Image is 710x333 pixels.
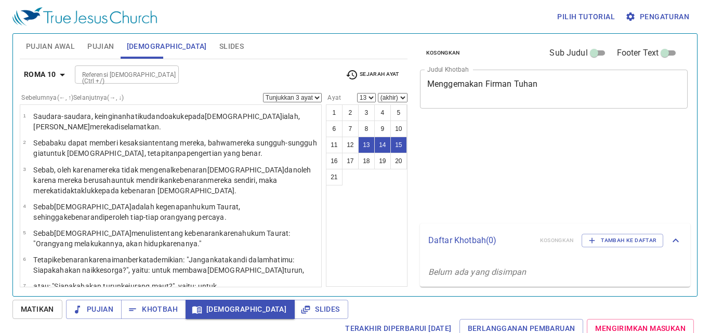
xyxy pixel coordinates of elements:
wg5293: kepada kebenaran [DEMOGRAPHIC_DATA] [95,187,236,195]
button: 10 [390,121,407,137]
wg1922: . [260,149,262,157]
span: Pujian [74,303,113,316]
wg1343: [DEMOGRAPHIC_DATA] [33,166,311,195]
wg1161: kebenaran [33,256,304,274]
wg3956: yang percaya [180,213,227,221]
span: Pengaturan [627,10,689,23]
p: Saudara-saudara [33,111,318,132]
wg3756: takluk [74,187,236,195]
wg50: kebenaran [33,166,311,195]
wg2107: hatiku [33,112,300,131]
wg2198: karenanya [163,239,202,248]
wg1063: aku dapat memberi kesaksian [33,139,317,157]
span: [DEMOGRAPHIC_DATA] [127,40,207,53]
span: Footer Text [617,47,659,59]
wg5101: akan turun [33,282,234,301]
button: 6 [326,121,343,137]
wg1510: : untuk membawa [148,266,304,274]
wg2398: , maka mereka [33,176,277,195]
span: Pilih tutorial [557,10,615,23]
span: Tambah ke Daftar [588,236,656,245]
button: 7 [342,121,359,137]
p: atau [33,281,318,302]
p: Sebab [33,202,318,222]
wg846: diselamatkan [114,123,161,131]
button: Kosongkan [420,47,466,59]
label: Ayat [326,95,341,101]
button: 3 [358,104,375,121]
p: Tetapi [33,255,318,275]
button: 1 [326,104,343,121]
wg4991: . [159,123,161,131]
button: 20 [390,153,407,169]
wg235: tanpa [167,149,262,157]
button: Pilih tutorial [553,7,619,26]
wg3756: pengertian yang benar [187,149,262,157]
wg2597: ke [33,282,234,301]
wg2609: , [303,266,304,274]
wg3475: menulis [33,229,290,248]
button: Khotbah [121,300,186,319]
button: 17 [342,153,359,169]
wg1343: diperoleh tiap-tiap orang [99,213,227,221]
wg846: ." [198,239,201,248]
button: 16 [326,153,343,169]
span: 4 [23,203,25,209]
button: Pujian [66,300,122,319]
wg2476: kebenaran [33,176,277,195]
p: Daftar Khotbah ( 0 ) [428,234,532,247]
span: 7 [23,283,25,288]
button: 15 [390,137,407,153]
wg1519: jurang maut [33,282,234,301]
span: Pujian Awal [26,40,75,53]
button: 11 [326,137,343,153]
img: True Jesus Church [12,7,157,26]
wg5101: akan naik [64,266,305,274]
wg5056: hukum Taurat [33,203,240,221]
span: 3 [23,166,25,172]
button: 12 [342,137,359,153]
div: Daftar Khotbah(0)KosongkanTambah ke Daftar [420,223,690,258]
iframe: from-child [416,119,636,219]
wg2228: : "Siapakah [33,282,234,301]
wg1125: tentang kebenaran [33,229,290,248]
wg2316: . [234,187,236,195]
button: 18 [358,153,375,169]
button: 2 [342,104,359,121]
button: 19 [374,153,391,169]
wg2609: [DEMOGRAPHIC_DATA] [207,266,305,274]
b: Roma 10 [24,68,56,81]
span: 1 [23,113,25,118]
wg1343: mereka sendiri [33,176,277,195]
wg2316: dan [33,166,311,195]
button: Matikan [12,300,62,319]
wg1063: mereka tidak mengenal [33,166,311,195]
p: Sebab [33,138,318,158]
span: 2 [23,139,25,145]
input: Type Bible Reference [78,69,159,81]
span: [DEMOGRAPHIC_DATA] [194,303,286,316]
button: 13 [358,137,375,153]
wg1343: karena [33,256,304,274]
wg1519: sorga [103,266,304,274]
button: Roma 10 [20,65,73,84]
span: Khotbah [129,303,178,316]
button: 21 [326,169,343,185]
wg2192: untuk [DEMOGRAPHIC_DATA] [46,149,262,157]
wg1519: kebenaran [64,213,227,221]
wg5228: mereka [90,123,161,131]
wg1063: [DEMOGRAPHIC_DATA] [33,203,240,221]
button: Slides [294,300,348,319]
wg5293: tidak [58,187,236,195]
wg3772: ?", yaitu [123,266,304,274]
span: Sejarah Ayat [346,69,399,81]
button: Tambah ke Daftar [582,234,663,247]
button: 4 [374,104,391,121]
wg444: yang melakukannya [56,239,201,248]
span: Matikan [21,303,54,316]
button: 14 [374,137,391,153]
wg3004: demikian [33,256,304,274]
span: Pujian [87,40,114,53]
wg2212: untuk mendirikan [33,176,277,195]
wg2316: , tetapi [144,149,262,157]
